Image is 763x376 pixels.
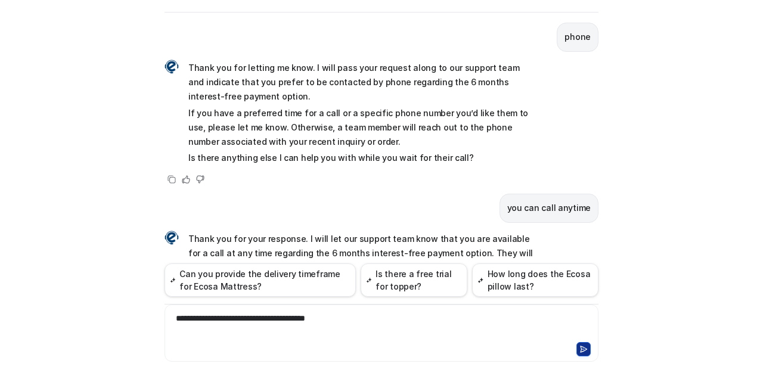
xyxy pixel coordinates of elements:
[565,30,591,44] p: phone
[188,106,537,149] p: If you have a preferred time for a call or a specific phone number you’d like them to use, please...
[188,61,537,104] p: Thank you for letting me know. I will pass your request along to our support team and indicate th...
[165,231,179,245] img: Widget
[361,263,467,297] button: Is there a free trial for topper?
[507,201,591,215] p: you can call anytime
[188,232,537,275] p: Thank you for your response. I will let our support team know that you are available for a call a...
[472,263,598,297] button: How long does the Ecosa pillow last?
[188,151,537,165] p: Is there anything else I can help you with while you wait for their call?
[165,263,356,297] button: Can you provide the delivery timeframe for Ecosa Mattress?
[165,60,179,74] img: Widget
